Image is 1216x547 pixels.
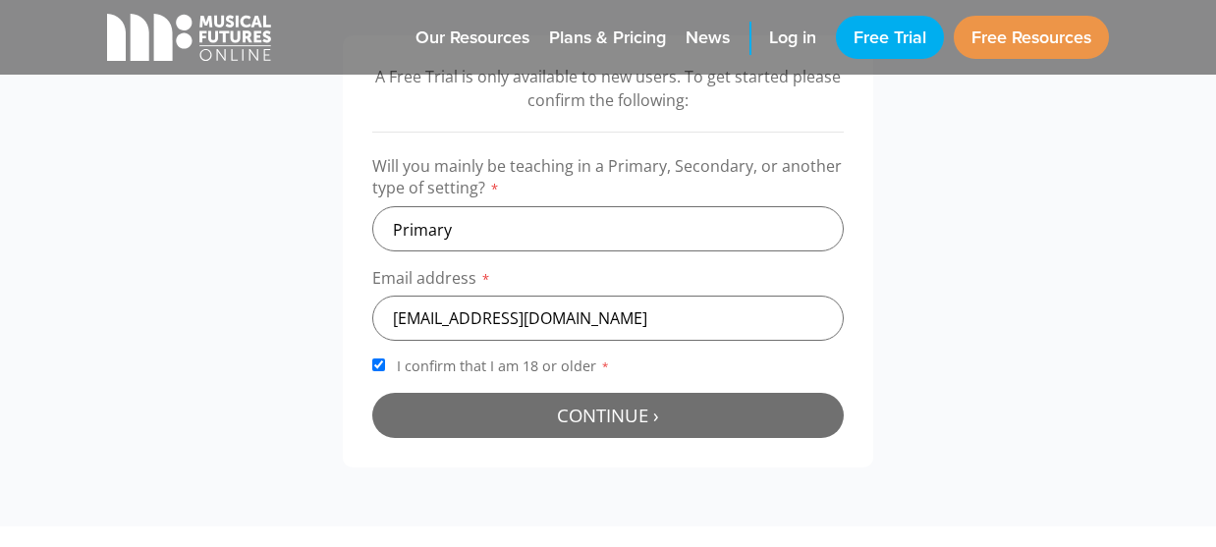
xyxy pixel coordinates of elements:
input: I confirm that I am 18 or older* [372,358,385,371]
a: Free Resources [954,16,1109,59]
button: Continue › [372,393,844,438]
span: I confirm that I am 18 or older [393,356,614,375]
span: News [686,25,730,51]
span: Log in [769,25,816,51]
label: Email address [372,267,844,296]
span: Our Resources [415,25,529,51]
span: Plans & Pricing [549,25,666,51]
span: Continue › [557,403,659,427]
a: Free Trial [836,16,944,59]
p: A Free Trial is only available to new users. To get started please confirm the following: [372,65,844,112]
label: Will you mainly be teaching in a Primary, Secondary, or another type of setting? [372,155,844,206]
